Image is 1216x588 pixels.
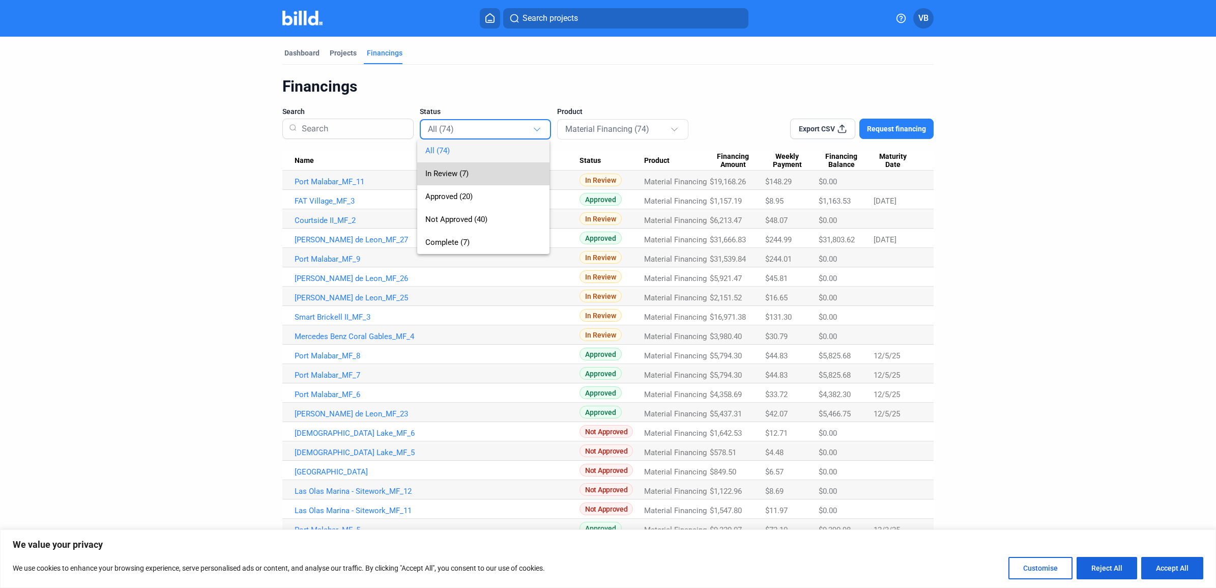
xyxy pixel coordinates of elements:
[1141,557,1203,579] button: Accept All
[425,169,469,178] span: In Review (7)
[425,238,470,247] span: Complete (7)
[13,539,1203,551] p: We value your privacy
[1008,557,1073,579] button: Customise
[13,562,545,574] p: We use cookies to enhance your browsing experience, serve personalised ads or content, and analys...
[425,215,487,224] span: Not Approved (40)
[425,146,450,155] span: All (74)
[1077,557,1137,579] button: Reject All
[425,192,473,201] span: Approved (20)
